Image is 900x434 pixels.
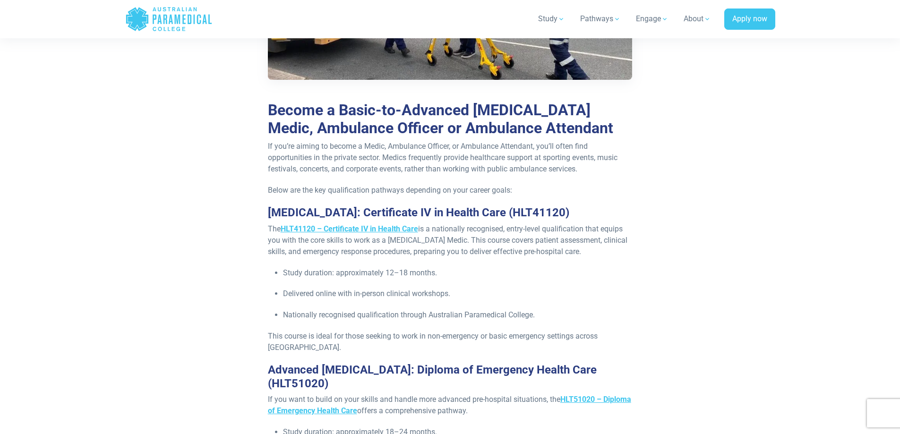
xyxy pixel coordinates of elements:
a: Study [532,6,571,32]
a: HLT41120 – Certificate IV in Health Care [281,224,418,233]
p: If you want to build on your skills and handle more advanced pre-hospital situations, the offers ... [268,394,633,417]
a: About [678,6,717,32]
p: Nationally recognised qualification through Australian Paramedical College. [283,309,633,321]
p: Delivered online with in-person clinical workshops. [283,288,633,299]
a: Pathways [574,6,626,32]
p: If you’re aiming to become a Medic, Ambulance Officer, or Ambulance Attendant, you’ll often find ... [268,141,633,175]
h3: [MEDICAL_DATA]: Certificate IV in Health Care (HLT41120) [268,206,633,220]
strong: Advanced [MEDICAL_DATA]: Diploma of Emergency Health Care (HLT51020) [268,363,597,390]
p: This course is ideal for those seeking to work in non-emergency or basic emergency settings acros... [268,331,633,353]
p: The is a nationally recognised, entry-level qualification that equips you with the core skills to... [268,223,633,257]
p: Study duration: approximately 12–18 months. [283,267,633,279]
a: Australian Paramedical College [125,4,213,34]
a: Apply now [724,9,775,30]
h2: Become a Basic-to-Advanced [MEDICAL_DATA] Medic, Ambulance Officer or Ambulance Attendant [268,101,633,137]
p: Below are the key qualification pathways depending on your career goals: [268,185,633,196]
a: Engage [630,6,674,32]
